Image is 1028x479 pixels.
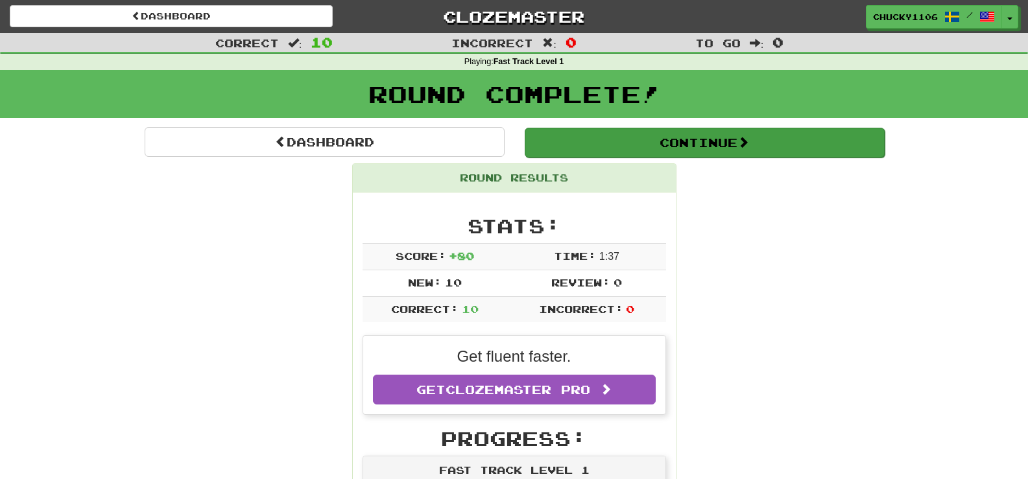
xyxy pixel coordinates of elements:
[288,38,302,49] span: :
[363,215,666,237] h2: Stats:
[373,345,656,368] p: Get fluent faster.
[445,276,462,288] span: 10
[396,250,446,262] span: Score:
[551,276,610,288] span: Review:
[873,11,938,23] span: Chucky1106
[5,81,1023,107] h1: Round Complete!
[391,303,459,315] span: Correct:
[750,38,764,49] span: :
[145,127,505,157] a: Dashboard
[449,250,474,262] span: + 80
[966,10,973,19] span: /
[599,251,619,262] span: 1 : 37
[352,5,675,28] a: Clozemaster
[10,5,333,27] a: Dashboard
[695,36,741,49] span: To go
[215,36,279,49] span: Correct
[311,34,333,50] span: 10
[494,57,564,66] strong: Fast Track Level 1
[542,38,556,49] span: :
[554,250,596,262] span: Time:
[626,303,634,315] span: 0
[451,36,533,49] span: Incorrect
[462,303,479,315] span: 10
[373,375,656,404] a: GetClozemaster Pro
[539,303,623,315] span: Incorrect:
[525,128,885,158] button: Continue
[446,382,590,397] span: Clozemaster Pro
[363,428,666,449] h2: Progress:
[566,34,577,50] span: 0
[614,276,622,288] span: 0
[772,34,783,50] span: 0
[866,5,1002,29] a: Chucky1106 /
[408,276,442,288] span: New:
[353,164,676,193] div: Round Results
